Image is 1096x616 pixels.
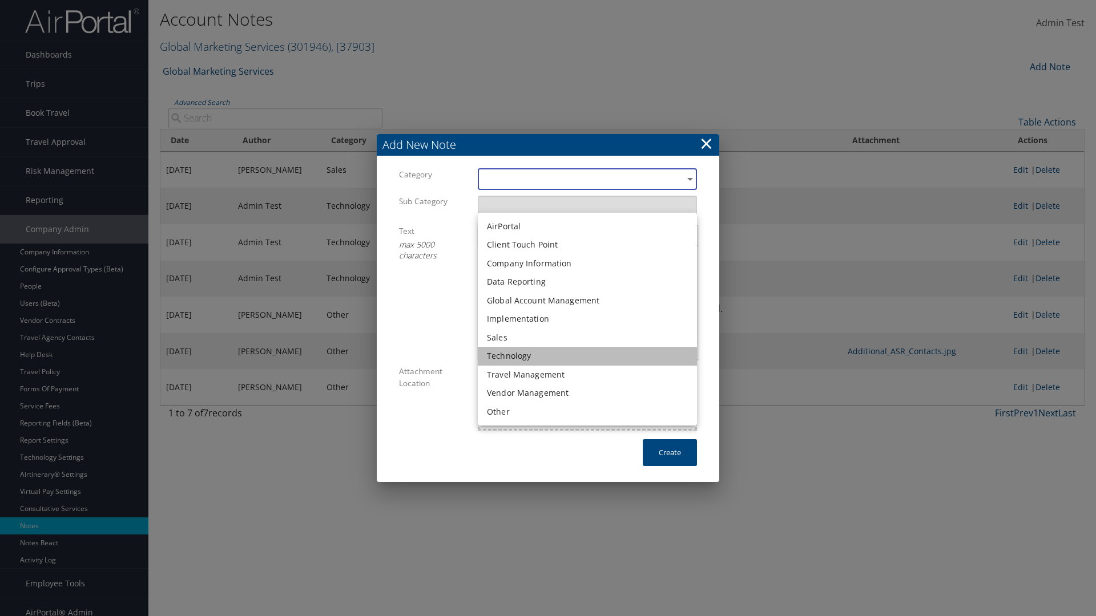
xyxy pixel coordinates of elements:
li: Global Account Management [478,291,697,310]
li: AirPortal [478,217,697,236]
li: Other [478,403,697,422]
li: Company Information [478,254,697,273]
li: Vendor Management [478,384,697,403]
li: Sales [478,329,697,347]
li: Implementation [478,310,697,329]
li: Data Reporting [478,273,697,291]
li: Client Touch Point [478,236,697,254]
li: Travel Management [478,366,697,384]
li: Technology [478,347,697,366]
